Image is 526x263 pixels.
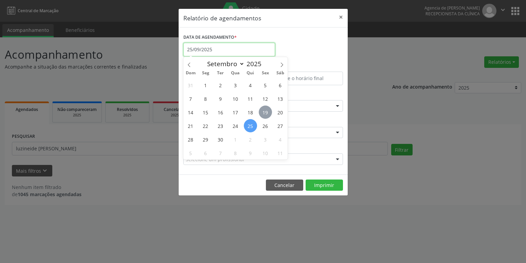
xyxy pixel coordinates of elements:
[214,119,227,132] span: Setembro 23, 2025
[199,146,212,159] span: Outubro 6, 2025
[214,78,227,92] span: Setembro 2, 2025
[274,119,287,132] span: Setembro 27, 2025
[214,92,227,105] span: Setembro 9, 2025
[259,92,272,105] span: Setembro 12, 2025
[274,106,287,119] span: Setembro 20, 2025
[244,119,257,132] span: Setembro 25, 2025
[214,133,227,146] span: Setembro 30, 2025
[229,146,242,159] span: Outubro 8, 2025
[228,71,243,75] span: Qua
[214,106,227,119] span: Setembro 16, 2025
[244,92,257,105] span: Setembro 11, 2025
[199,133,212,146] span: Setembro 29, 2025
[259,106,272,119] span: Setembro 19, 2025
[198,71,213,75] span: Seg
[259,78,272,92] span: Setembro 5, 2025
[259,119,272,132] span: Setembro 26, 2025
[244,146,257,159] span: Outubro 9, 2025
[274,78,287,92] span: Setembro 6, 2025
[243,71,258,75] span: Qui
[266,180,303,191] button: Cancelar
[184,78,197,92] span: Agosto 31, 2025
[244,106,257,119] span: Setembro 18, 2025
[183,71,198,75] span: Dom
[184,119,197,132] span: Setembro 21, 2025
[244,133,257,146] span: Outubro 2, 2025
[274,92,287,105] span: Setembro 13, 2025
[229,78,242,92] span: Setembro 3, 2025
[184,106,197,119] span: Setembro 14, 2025
[199,78,212,92] span: Setembro 1, 2025
[213,71,228,75] span: Ter
[259,146,272,159] span: Outubro 10, 2025
[184,146,197,159] span: Outubro 5, 2025
[204,59,245,69] select: Month
[199,92,212,105] span: Setembro 8, 2025
[273,71,288,75] span: Sáb
[229,133,242,146] span: Outubro 1, 2025
[244,78,257,92] span: Setembro 4, 2025
[229,106,242,119] span: Setembro 17, 2025
[244,59,267,68] input: Year
[334,9,348,25] button: Close
[184,133,197,146] span: Setembro 28, 2025
[184,92,197,105] span: Setembro 7, 2025
[199,119,212,132] span: Setembro 22, 2025
[183,43,275,56] input: Selecione uma data ou intervalo
[274,133,287,146] span: Outubro 4, 2025
[229,92,242,105] span: Setembro 10, 2025
[183,32,237,43] label: DATA DE AGENDAMENTO
[265,61,343,72] label: ATÉ
[229,119,242,132] span: Setembro 24, 2025
[274,146,287,159] span: Outubro 11, 2025
[259,133,272,146] span: Outubro 3, 2025
[306,180,343,191] button: Imprimir
[214,146,227,159] span: Outubro 7, 2025
[183,14,261,22] h5: Relatório de agendamentos
[186,156,244,163] span: Selecione um profissional
[265,72,343,85] input: Selecione o horário final
[258,71,273,75] span: Sex
[199,106,212,119] span: Setembro 15, 2025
